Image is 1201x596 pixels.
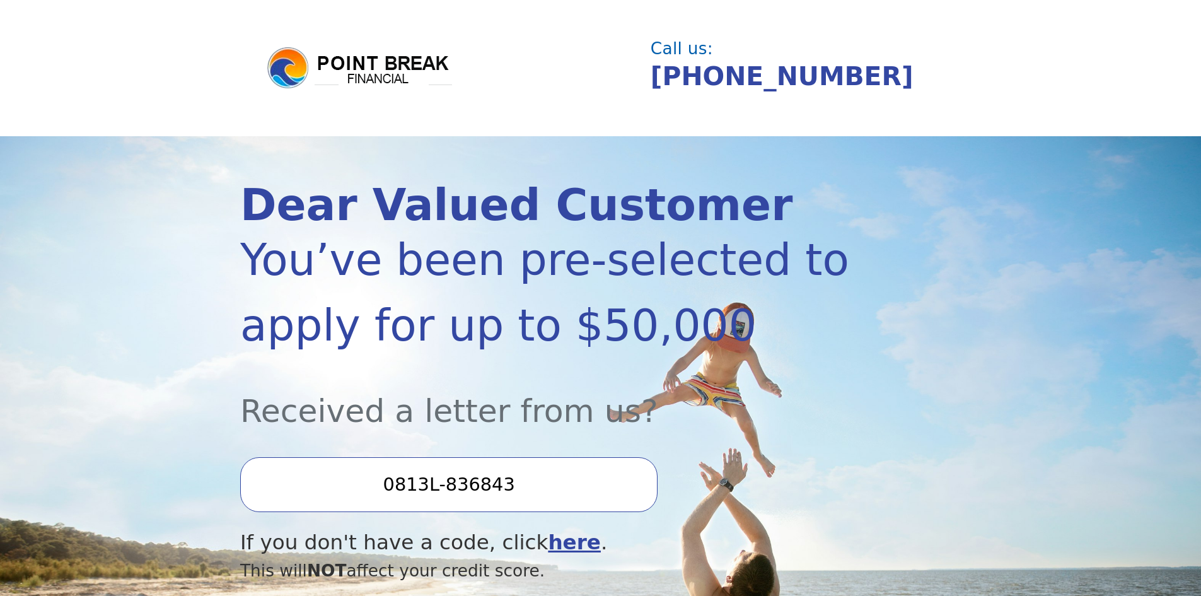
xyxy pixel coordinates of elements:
[240,227,853,358] div: You’ve been pre-selected to apply for up to $50,000
[265,45,455,91] img: logo.png
[240,358,853,435] div: Received a letter from us?
[307,561,347,580] span: NOT
[240,184,853,227] div: Dear Valued Customer
[240,527,853,558] div: If you don't have a code, click .
[548,530,601,554] a: here
[651,40,951,57] div: Call us:
[240,457,658,511] input: Enter your Offer Code:
[240,558,853,583] div: This will affect your credit score.
[651,61,914,91] a: [PHONE_NUMBER]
